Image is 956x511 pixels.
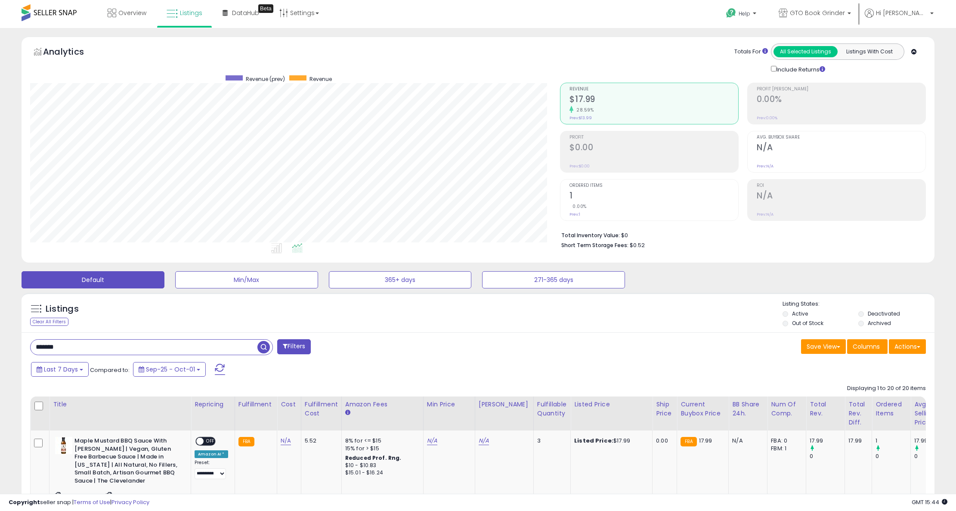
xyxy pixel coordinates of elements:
[569,212,580,217] small: Prev: 1
[573,107,594,113] small: 28.59%
[537,437,564,445] div: 3
[792,319,823,327] label: Out of Stock
[44,365,78,374] span: Last 7 Days
[801,339,846,354] button: Save View
[74,498,110,506] a: Terms of Use
[790,9,845,17] span: GTO Book Grinder
[31,362,89,377] button: Last 7 Days
[771,400,802,418] div: Num of Comp.
[837,46,901,57] button: Listings With Cost
[876,9,928,17] span: Hi [PERSON_NAME]
[569,115,592,121] small: Prev: $13.99
[345,400,420,409] div: Amazon Fees
[847,384,926,393] div: Displaying 1 to 20 of 20 items
[345,409,350,417] small: Amazon Fees.
[914,400,946,427] div: Avg Selling Price
[305,437,335,445] div: 5.52
[810,400,841,418] div: Total Rev.
[246,75,285,83] span: Revenue (prev)
[757,94,925,106] h2: 0.00%
[195,460,228,479] div: Preset:
[574,437,646,445] div: $17.99
[656,437,670,445] div: 0.00
[569,203,587,210] small: 0.00%
[574,400,649,409] div: Listed Price
[810,437,845,445] div: 17.99
[912,498,947,506] span: 2025-10-9 15:44 GMT
[345,437,417,445] div: 8% for <= $15
[569,135,738,140] span: Profit
[30,318,68,326] div: Clear All Filters
[699,437,712,445] span: 17.99
[783,300,934,308] p: Listing States:
[853,342,880,351] span: Columns
[133,362,206,377] button: Sep-25 - Oct-01
[9,498,40,506] strong: Copyright
[757,212,773,217] small: Prev: N/A
[726,8,736,19] i: Get Help
[656,400,673,418] div: Ship Price
[345,445,417,452] div: 15% for > $15
[757,135,925,140] span: Avg. Buybox Share
[561,232,620,239] b: Total Inventory Value:
[876,437,910,445] div: 1
[238,400,273,409] div: Fulfillment
[281,400,297,409] div: Cost
[757,191,925,202] h2: N/A
[232,9,259,17] span: DataHub
[757,87,925,92] span: Profit [PERSON_NAME]
[427,437,437,445] a: N/A
[630,241,645,249] span: $0.52
[281,437,291,445] a: N/A
[569,183,738,188] span: Ordered Items
[90,366,130,374] span: Compared to:
[771,437,799,445] div: FBA: 0
[810,452,845,460] div: 0
[681,400,725,418] div: Current Buybox Price
[482,271,625,288] button: 271-365 days
[848,437,865,445] div: 17.99
[9,499,149,507] div: seller snap | |
[195,450,228,458] div: Amazon AI *
[118,9,146,17] span: Overview
[46,303,79,315] h5: Listings
[258,4,273,13] div: Tooltip anchor
[719,1,765,28] a: Help
[305,400,338,418] div: Fulfillment Cost
[868,319,891,327] label: Archived
[345,462,417,469] div: $10 - $10.83
[876,452,910,460] div: 0
[732,437,761,445] div: N/A
[479,400,530,409] div: [PERSON_NAME]
[569,142,738,154] h2: $0.00
[561,229,919,240] li: $0
[757,115,777,121] small: Prev: 0.00%
[914,452,949,460] div: 0
[238,437,254,446] small: FBA
[537,400,567,418] div: Fulfillable Quantity
[180,9,202,17] span: Listings
[792,310,808,317] label: Active
[73,492,104,499] a: B0CSXQTM44
[329,271,472,288] button: 365+ days
[427,400,471,409] div: Min Price
[889,339,926,354] button: Actions
[757,164,773,169] small: Prev: N/A
[732,400,764,418] div: BB Share 24h.
[111,498,149,506] a: Privacy Policy
[569,94,738,106] h2: $17.99
[569,164,590,169] small: Prev: $0.00
[569,87,738,92] span: Revenue
[876,400,907,418] div: Ordered Items
[204,438,217,445] span: OFF
[914,437,949,445] div: 17.99
[55,437,72,454] img: 31yhra31efL._SL40_.jpg
[757,142,925,154] h2: N/A
[574,437,613,445] b: Listed Price:
[309,75,332,83] span: Revenue
[22,271,164,288] button: Default
[848,400,868,427] div: Total Rev. Diff.
[277,339,311,354] button: Filters
[74,437,179,487] b: Maple Mustard BBQ Sauce With [PERSON_NAME] | Vegan, Gluten Free Barbecue Sauce | Made in [US_STAT...
[569,191,738,202] h2: 1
